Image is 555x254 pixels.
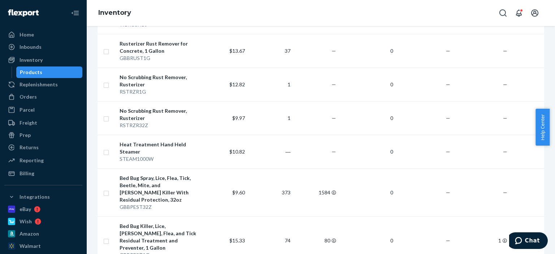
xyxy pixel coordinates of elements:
a: Inbounds [4,41,82,53]
button: Integrations [4,191,82,203]
span: — [503,189,507,195]
span: — [446,189,450,195]
a: Freight [4,117,82,129]
span: $9.97 [232,115,245,121]
ol: breadcrumbs [92,3,137,23]
div: Rusterizer Rust Remover for Concrete, 1 Gallon [120,40,199,55]
span: — [503,48,507,54]
div: Walmart [20,242,41,250]
div: No Scrubbing Rust Remover, Rusterizer [120,74,199,88]
div: Inventory [20,56,43,64]
div: Prep [20,132,31,139]
span: — [446,237,450,244]
span: — [446,148,450,155]
div: GBBPEST32Z [120,203,199,211]
a: eBay [4,203,82,215]
div: Bed Bug Spray, Lice, Flea, Tick, Beetle, Mite, and [PERSON_NAME] Killer With Residual Protection,... [120,175,199,203]
span: $12.82 [229,81,245,87]
button: Close Navigation [68,6,82,20]
td: 373 [248,168,293,216]
div: Freight [20,119,37,126]
div: Replenishments [20,81,58,88]
span: — [446,115,450,121]
div: Home [20,31,34,38]
a: Wish [4,216,82,227]
a: Reporting [4,155,82,166]
a: Prep [4,129,82,141]
td: 0 [339,34,396,68]
a: Walmart [4,240,82,252]
td: ― [248,135,293,168]
span: — [332,115,336,121]
td: 0 [339,135,396,168]
a: Orders [4,91,82,103]
td: 0 [339,101,396,135]
div: STEAM1000W [120,155,199,163]
div: Products [20,69,42,76]
span: — [332,81,336,87]
div: Billing [20,170,34,177]
div: Bed Bug Killer, Lice, [PERSON_NAME], Flea, and Tick Residual Treatment and Preventer, 1 Gallon [120,223,199,251]
div: Integrations [20,193,50,201]
div: Returns [20,144,39,151]
td: 0 [339,168,396,216]
div: Reporting [20,157,44,164]
span: $9.60 [232,189,245,195]
div: GBBRUST1G [120,55,199,62]
td: 0 [339,68,396,101]
div: eBay [20,206,31,213]
a: Returns [4,142,82,153]
button: Open account menu [528,6,542,20]
td: 1 [248,68,293,101]
a: Inventory [98,9,131,17]
span: — [503,81,507,87]
td: 37 [248,34,293,68]
td: 1 [248,101,293,135]
button: Open Search Box [496,6,510,20]
span: $15.33 [229,237,245,244]
a: Amazon [4,228,82,240]
div: Orders [20,93,37,100]
div: Heat Treatment Hand Held Steamer [120,141,199,155]
a: Parcel [4,104,82,116]
img: Flexport logo [8,9,39,17]
iframe: Opens a widget where you can chat to one of our agents [509,232,548,250]
a: Replenishments [4,79,82,90]
div: Amazon [20,230,39,237]
span: — [503,148,507,155]
div: Parcel [20,106,35,113]
button: Help Center [535,109,550,146]
span: — [332,148,336,155]
a: Billing [4,168,82,179]
span: — [446,81,450,87]
span: — [332,48,336,54]
span: — [503,115,507,121]
span: $10.82 [229,148,245,155]
a: Home [4,29,82,40]
button: Open notifications [512,6,526,20]
div: Wish [20,218,32,225]
a: Products [16,66,83,78]
div: RSTRZR32Z [120,122,199,129]
div: RSTRZR1G [120,88,199,95]
span: — [446,48,450,54]
div: Inbounds [20,43,42,51]
td: 1584 [293,168,339,216]
span: $13.67 [229,48,245,54]
a: Inventory [4,54,82,66]
div: No Scrubbing Rust Remover, Rusterizer [120,107,199,122]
